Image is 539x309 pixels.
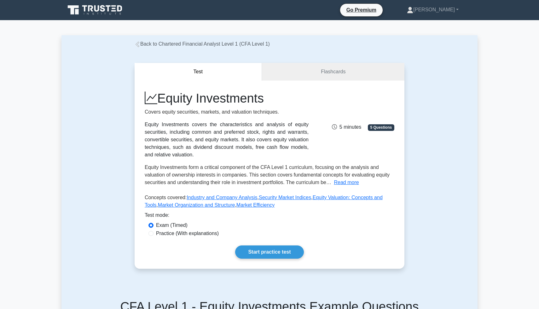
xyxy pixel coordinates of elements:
button: Read more [334,179,359,186]
a: Back to Chartered Financial Analyst Level 1 (CFA Level 1) [135,41,270,47]
p: Concepts covered: , , , , [145,194,394,211]
a: Security Market Indices [259,195,311,200]
a: Go Premium [343,6,380,14]
button: Test [135,63,262,81]
h1: Equity Investments [145,91,309,106]
a: [PERSON_NAME] [392,3,474,16]
span: Equity Investments form a critical component of the CFA Level 1 curriculum, focusing on the analy... [145,165,390,185]
span: 5 minutes [332,124,361,130]
a: Market Organization and Structure [158,202,235,208]
div: Equity Investments covers the characteristics and analysis of equity securities, including common... [145,121,309,159]
span: 5 Questions [368,124,394,131]
p: Covers equity securities, markets, and valuation techniques. [145,108,309,116]
div: Test mode: [145,211,394,222]
a: Industry and Company Analysis [187,195,257,200]
a: Market Efficiency [236,202,275,208]
label: Exam (Timed) [156,222,188,229]
a: Start practice test [235,245,304,259]
label: Practice (With explanations) [156,230,219,237]
a: Flashcards [262,63,404,81]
